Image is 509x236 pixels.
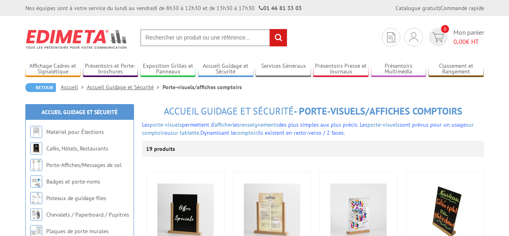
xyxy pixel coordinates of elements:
img: devis rapide [409,32,418,42]
img: Chevalets / Paperboard / Pupitres [30,209,42,221]
a: Retour [25,83,56,92]
input: rechercher [270,29,287,46]
span: permettent d' les des plus simples aux plus précis. Les [182,121,367,128]
a: porte-visuels [150,121,182,128]
a: Porte-Affiches/Messages de sol [46,161,122,169]
span: 0 [441,25,449,33]
a: Présentoirs Multimédia [371,63,427,76]
a: Affichage Cadres et Signalétique [25,63,81,76]
li: Porte-visuels/affiches comptoirs [163,83,242,91]
a: renseignements [239,121,278,128]
span: sont prévus pour un usage ou Dynamisant le [142,121,474,136]
a: Présentoirs Presse et Journaux [313,63,369,76]
a: porte-visuels [367,121,400,128]
p: 19 produits [146,141,176,157]
div: | [396,4,484,12]
a: devis rapide 0 Mon panier 0,00€ HT [427,28,484,46]
a: Accueil [61,84,87,91]
a: afficher [214,121,233,128]
img: Matériel pour Élections [30,126,42,138]
a: Exposition Grilles et Panneaux [140,63,196,76]
h1: - Porte-visuels/affiches comptoirs [142,106,484,117]
a: Cafés, Hôtels, Restaurants [46,145,108,152]
div: Nos équipes sont à votre service du lundi au vendredi de 8h30 à 12h30 et de 13h30 à 17h30 [25,4,302,12]
img: Badges et porte-noms [30,175,42,188]
span: Mon panier [453,28,484,46]
a: Accueil Guidage et Sécurité [87,84,163,91]
a: Catalogue gratuit [396,4,439,12]
a: Accueil Guidage et Sécurité [198,63,253,76]
a: Chevalets / Paperboard / Pupitres [46,211,129,218]
img: devis rapide [432,33,444,42]
img: devis rapide [387,32,395,42]
span: Les [142,121,150,128]
span: € HT [453,37,484,46]
img: Porte-Affiches/Messages de sol [30,159,42,171]
span: Accueil Guidage et Sécurité [164,105,294,117]
span: ils existent en recto-verso / 2 faces. [258,129,345,136]
a: Badges et porte-noms [46,178,100,185]
a: comptoir [235,129,258,136]
input: Rechercher un produit ou une référence... [140,29,287,46]
a: Classement et Rangement [429,63,484,76]
a: Poteaux de guidage files [46,194,106,202]
img: Cafés, Hôtels, Restaurants [30,142,42,155]
a: Services Généraux [256,63,311,76]
strong: 01 46 81 33 03 [259,4,302,12]
a: Plaques de porte murales [46,228,109,235]
a: Matériel pour Élections [46,128,104,136]
img: Poteaux de guidage files [30,192,42,204]
a: sur tablette. [171,129,200,136]
a: Accueil Guidage et Sécurité [41,109,117,116]
a: Commande rapide [440,4,484,12]
img: Edimeta [25,24,128,54]
a: Présentoirs et Porte-brochures [83,63,138,76]
a: sur comptoir [142,121,474,136]
span: 0,00 [453,38,466,46]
